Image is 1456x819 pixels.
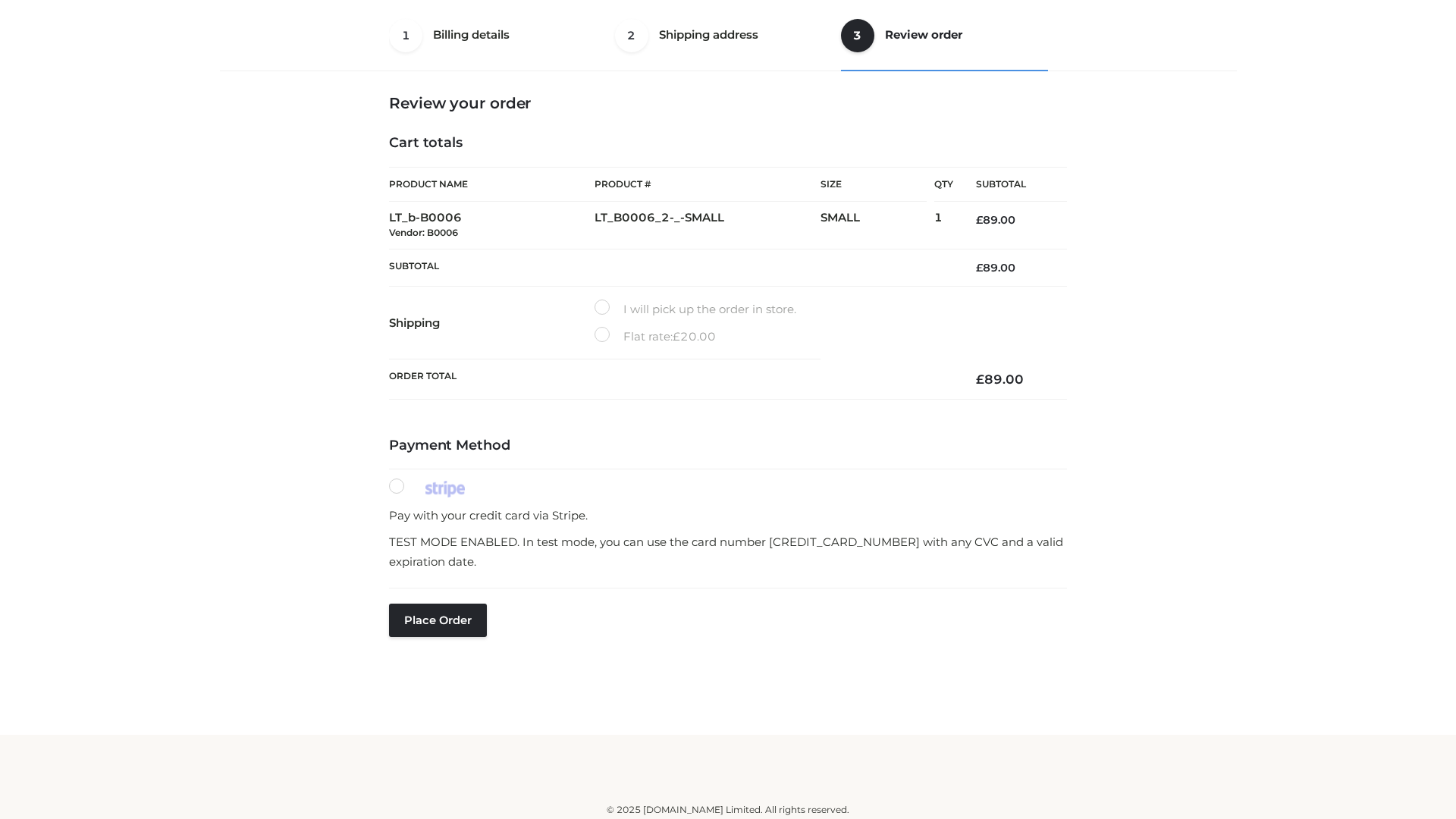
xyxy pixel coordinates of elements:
button: Place order [389,604,487,637]
label: I will pick up the order in store. [595,300,796,319]
th: Order Total [389,359,953,400]
td: LT_B0006_2-_-SMALL [595,202,821,249]
th: Shipping [389,287,595,359]
label: Flat rate: [595,327,716,347]
span: £ [976,213,983,227]
td: SMALL [821,202,934,249]
th: Subtotal [953,168,1067,202]
td: 1 [934,202,953,249]
span: £ [976,261,983,275]
bdi: 20.00 [673,329,716,344]
th: Product # [595,167,821,202]
td: LT_b-B0006 [389,202,595,249]
h4: Cart totals [389,135,1067,152]
div: © 2025 [DOMAIN_NAME] Limited. All rights reserved. [225,802,1231,817]
p: Pay with your credit card via Stripe. [389,506,1067,526]
th: Product Name [389,167,595,202]
span: £ [673,329,680,344]
p: TEST MODE ENABLED. In test mode, you can use the card number [CREDIT_CARD_NUMBER] with any CVC an... [389,532,1067,571]
bdi: 89.00 [976,213,1015,227]
bdi: 89.00 [976,261,1015,275]
th: Qty [934,167,953,202]
th: Subtotal [389,249,953,286]
h3: Review your order [389,94,1067,112]
small: Vendor: B0006 [389,227,458,238]
h4: Payment Method [389,438,1067,454]
bdi: 89.00 [976,372,1024,387]
span: £ [976,372,984,387]
th: Size [821,168,927,202]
